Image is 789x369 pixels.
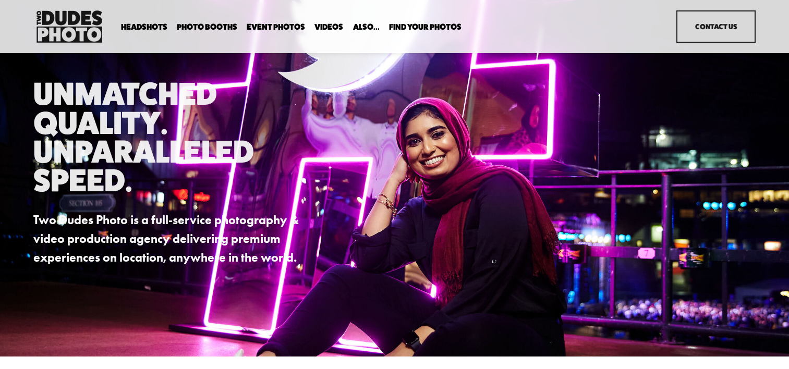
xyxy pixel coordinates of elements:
[676,10,756,43] a: Contact Us
[33,79,301,194] h1: Unmatched Quality. Unparalleled Speed.
[177,22,237,32] a: folder dropdown
[121,23,167,31] span: Headshots
[353,23,380,31] span: Also...
[389,23,462,31] span: Find Your Photos
[247,22,305,32] a: Event Photos
[33,213,301,265] strong: Two Dudes Photo is a full-service photography & video production agency delivering premium experi...
[314,22,343,32] a: Videos
[177,23,237,31] span: Photo Booths
[33,8,105,45] img: Two Dudes Photo | Headshots, Portraits &amp; Photo Booths
[121,22,167,32] a: folder dropdown
[389,22,462,32] a: folder dropdown
[353,22,380,32] a: folder dropdown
